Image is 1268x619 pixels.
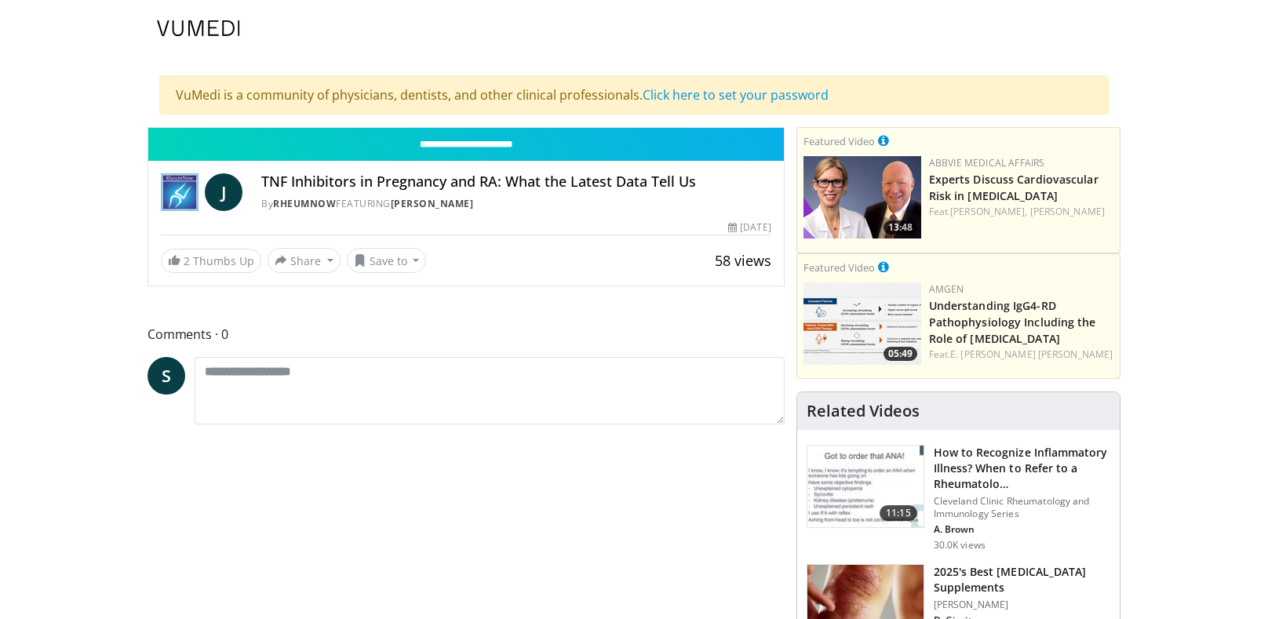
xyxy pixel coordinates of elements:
[261,173,771,191] h4: TNF Inhibitors in Pregnancy and RA: What the Latest Data Tell Us
[803,156,921,238] img: bac68d7e-7eb1-429f-a5de-1d3cdceb804d.png.150x105_q85_crop-smart_upscale.png
[268,248,341,273] button: Share
[807,446,924,527] img: 5cecf4a9-46a2-4e70-91ad-1322486e7ee4.150x105_q85_crop-smart_upscale.jpg
[929,348,1113,362] div: Feat.
[934,523,1110,536] p: Adam Brown
[205,173,242,211] a: J
[934,495,1110,520] p: Cleveland Clinic Rheumatology and Immunology Series
[929,205,1113,219] div: Feat.
[803,134,875,148] small: Featured Video
[728,220,771,235] div: [DATE]
[934,599,1110,611] p: [PERSON_NAME]
[807,402,920,421] h4: Related Videos
[161,249,261,273] a: 2 Thumbs Up
[803,282,921,365] a: 05:49
[880,505,917,521] span: 11:15
[391,197,474,210] a: [PERSON_NAME]
[934,539,986,552] p: 30.0K views
[803,282,921,365] img: 3e5b4ad1-6d9b-4d8f-ba8e-7f7d389ba880.png.150x105_q85_crop-smart_upscale.png
[261,197,771,211] div: By FEATURING
[148,324,785,344] span: Comments 0
[934,564,1110,595] h3: 2025's Best [MEDICAL_DATA] Supplements
[273,197,336,210] a: RheumNow
[884,220,917,235] span: 13:48
[878,132,889,149] a: This is paid for by AbbVie Medical Affairs
[884,347,917,361] span: 05:49
[929,172,1099,203] a: Experts Discuss Cardiovascular Risk in [MEDICAL_DATA]
[347,248,427,273] button: Save to
[929,298,1096,346] a: Understanding IgG4-RD Pathophysiology Including the Role of [MEDICAL_DATA]
[803,156,921,238] a: 13:48
[148,357,185,395] a: S
[184,253,190,268] span: 2
[929,156,1045,169] a: AbbVie Medical Affairs
[807,445,1110,552] a: 11:15 How to Recognize Inflammatory Illness? When to Refer to a Rheumatolo… Cleveland Clinic Rheu...
[715,251,771,270] span: 58 views
[643,86,829,104] a: Click here to set your password
[161,173,199,211] img: RheumNow
[929,282,964,296] a: Amgen
[1030,205,1105,218] a: [PERSON_NAME]
[934,445,1110,492] h3: How to Recognize Inflammatory Illness? When to Refer to a Rheumatologist?
[159,75,1109,115] div: VuMedi is a community of physicians, dentists, and other clinical professionals.
[157,20,240,36] img: VuMedi Logo
[878,258,889,275] a: This is paid for by Amgen
[950,348,1113,361] a: E. [PERSON_NAME] [PERSON_NAME]
[803,260,875,275] small: Featured Video
[950,205,1027,218] a: [PERSON_NAME],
